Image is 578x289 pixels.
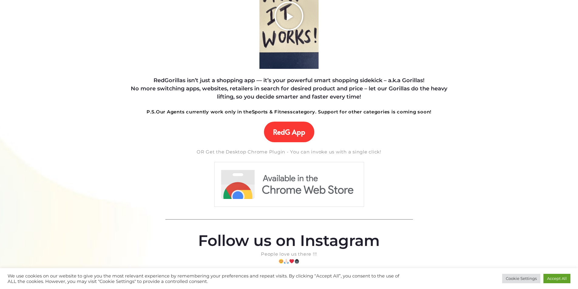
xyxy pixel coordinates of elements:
[543,274,570,283] a: Accept All
[147,109,431,115] strong: Our Agents currently work only in the category. Support for other categories is coming soon!
[147,109,156,115] strong: P.S.
[124,76,454,101] h4: RedGorillas isn’t just a shopping app — it’s your powerful smart shopping sidekick – a.k.a Gorill...
[274,1,304,31] div: Play Video about RedGorillas How it Works
[214,162,364,207] img: RedGorillas Shopping App!
[124,250,454,258] h6: People love us there !!!
[289,259,294,264] img: ❤️
[8,273,402,284] div: We use cookies on our website to give you the most relevant experience by remembering your prefer...
[124,148,454,156] h5: OR Get the Desktop Chrome Plugin - You can invoke us with a single click!
[273,128,305,136] span: RedG App
[124,232,454,250] h2: Follow us on Instagram
[264,122,314,142] a: RedG App
[279,259,283,264] img: 😊
[295,259,299,264] img: 🦍
[252,109,293,115] strong: Sports & Fitness
[284,259,289,264] img: 🙏🏻
[502,274,540,283] a: Cookie Settings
